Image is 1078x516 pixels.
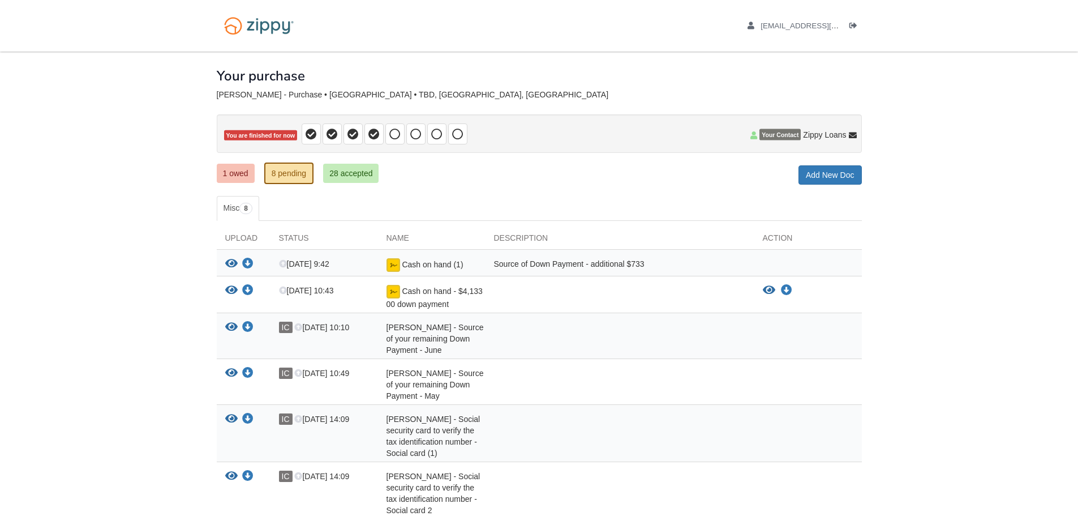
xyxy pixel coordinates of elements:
span: [DATE] 10:49 [294,369,349,378]
button: View Irving Castaneda - Social security card to verify the tax identification number - Social card 2 [225,471,238,483]
button: View Cash on hand - $4,133 00 down payment [763,285,775,296]
span: IC [279,368,293,379]
span: 8 [239,203,252,214]
a: edit profile [748,22,891,33]
a: Add New Doc [798,165,862,185]
span: [PERSON_NAME] - Social security card to verify the tax identification number - Social card (1) [386,415,480,458]
span: Your Contact [759,129,801,140]
span: You are finished for now [224,130,298,141]
div: Source of Down Payment - additional $733 [486,258,754,273]
img: Logo [217,11,301,40]
div: Description [486,232,754,249]
div: Name [378,232,486,249]
button: View Irving Castaneda - Source of your remaining Down Payment - June [225,322,238,334]
span: [DATE] 10:43 [279,286,334,295]
a: Download Irving Castaneda - Source of your remaining Down Payment - May [242,369,254,378]
span: Cash on hand (1) [402,260,463,269]
a: 1 owed [217,164,255,183]
button: View Irving Castaneda - Social security card to verify the tax identification number - Social car... [225,413,238,425]
span: IC [279,322,293,333]
div: [PERSON_NAME] - Purchase • [GEOGRAPHIC_DATA] • TBD, [GEOGRAPHIC_DATA], [GEOGRAPHIC_DATA] [217,90,862,100]
div: Action [754,232,862,249]
span: Cash on hand - $4,133 00 down payment [386,287,483,309]
a: Download Irving Castaneda - Social security card to verify the tax identification number - Social... [242,472,254,481]
span: [PERSON_NAME] - Social security card to verify the tax identification number - Social card 2 [386,472,480,515]
a: Download Cash on hand - $4,133 00 down payment [242,287,254,296]
span: Zippy Loans [803,129,846,140]
div: Upload [217,232,270,249]
button: View Cash on hand (1) [225,258,238,270]
img: Document fully signed [386,285,400,298]
a: Log out [849,22,862,33]
a: Misc [217,196,259,221]
span: psirving@msn.com [761,22,890,30]
a: Download Irving Castaneda - Social security card to verify the tax identification number - Social... [242,415,254,424]
a: Download Cash on hand - $4,133 00 down payment [781,286,792,295]
div: Status [270,232,378,249]
span: [DATE] 14:09 [294,472,349,481]
span: [PERSON_NAME] - Source of your remaining Down Payment - June [386,323,484,355]
span: [DATE] 9:42 [279,259,329,268]
a: 8 pending [264,163,314,184]
h1: Your purchase [217,69,305,83]
button: View Cash on hand - $4,133 00 down payment [225,285,238,297]
span: IC [279,471,293,482]
span: IC [279,413,293,425]
img: Document fully signed [386,258,400,272]
button: View Irving Castaneda - Source of your remaining Down Payment - May [225,368,238,379]
a: Download Irving Castaneda - Source of your remaining Down Payment - June [242,323,254,332]
span: [PERSON_NAME] - Source of your remaining Down Payment - May [386,369,484,400]
span: [DATE] 14:09 [294,415,349,424]
a: Download Cash on hand (1) [242,260,254,269]
a: 28 accepted [323,164,379,183]
span: [DATE] 10:10 [294,323,349,332]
